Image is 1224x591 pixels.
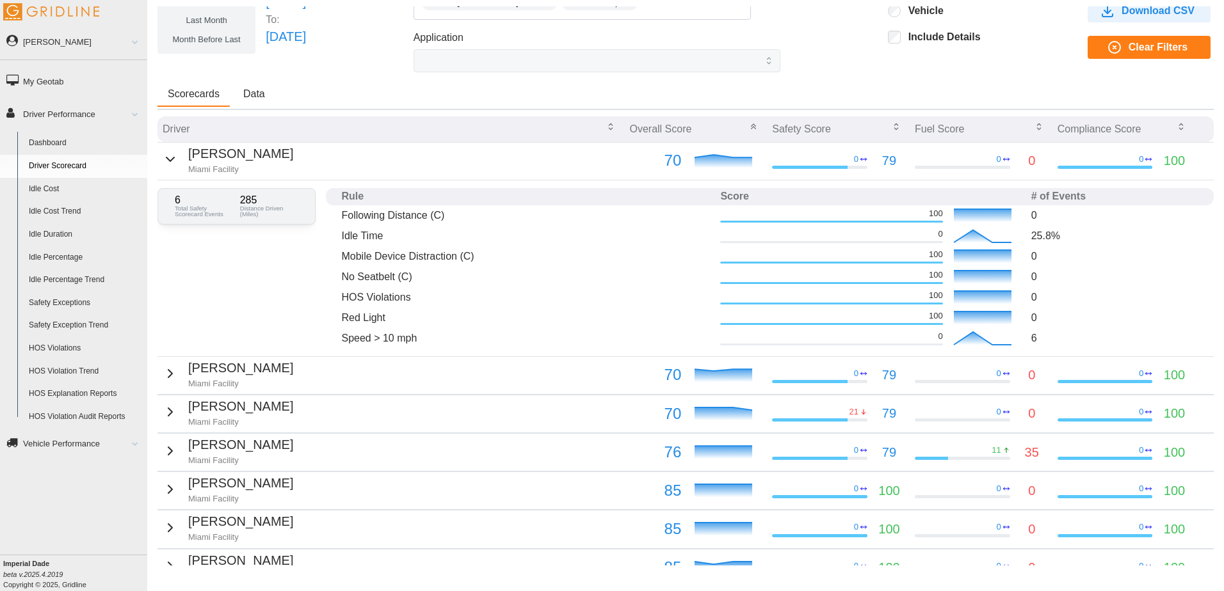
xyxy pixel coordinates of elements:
[3,571,63,578] i: beta v.2025.4.2019
[240,205,299,217] p: Distance Driven (Miles)
[1028,481,1035,501] p: 0
[341,269,710,284] p: No Seatbelt (C)
[997,521,1001,533] p: 0
[23,200,147,223] a: Idle Cost Trend
[163,473,293,505] button: [PERSON_NAME]Miami Facility
[1164,365,1185,385] p: 100
[1028,151,1035,171] p: 0
[1139,445,1143,456] p: 0
[929,269,943,281] p: 100
[188,455,293,466] p: Miami Facility
[23,314,147,337] a: Safety Exception Trend
[1031,310,1198,325] p: 0
[915,122,964,136] p: Fuel Score
[23,406,147,429] a: HOS Violation Audit Reports
[188,551,293,571] p: [PERSON_NAME]
[929,249,943,260] p: 100
[1129,36,1188,58] span: Clear Filters
[1031,208,1198,223] p: 0
[240,195,299,205] p: 285
[188,144,293,164] p: [PERSON_NAME]
[992,445,1001,456] p: 11
[629,402,681,426] p: 70
[997,154,1001,165] p: 0
[188,378,293,390] p: Miami Facility
[997,368,1001,379] p: 0
[854,368,858,379] p: 0
[629,148,681,173] p: 70
[1028,519,1035,539] p: 0
[188,532,293,543] p: Miami Facility
[23,337,147,360] a: HOS Violations
[23,292,147,315] a: Safety Exceptions
[341,228,710,243] p: Idle Time
[854,483,858,494] p: 0
[1028,558,1035,578] p: 0
[3,560,49,567] b: Imperial Dade
[175,205,234,217] p: Total Safety Scorecard Events
[938,228,942,240] p: 0
[186,15,227,25] span: Last Month
[1031,249,1198,264] p: 0
[163,358,293,390] button: [PERSON_NAME]Miami Facility
[1164,481,1185,501] p: 100
[629,517,681,541] p: 85
[1028,404,1035,423] p: 0
[1139,521,1143,533] p: 0
[882,443,896,462] p: 79
[854,445,858,456] p: 0
[715,188,1026,205] th: Score
[1058,122,1141,136] p: Compliance Score
[336,188,715,205] th: Rule
[23,360,147,383] a: HOS Violation Trend
[163,397,293,428] button: [PERSON_NAME]Miami Facility
[629,122,691,136] p: Overall Score
[882,151,896,171] p: 79
[1164,519,1185,539] p: 100
[1139,406,1143,418] p: 0
[175,195,234,205] p: 6
[1031,230,1060,241] span: 25.8 %
[629,440,681,464] p: 76
[997,483,1001,494] p: 0
[341,331,710,345] p: Speed > 10 mph
[23,155,147,178] a: Driver Scorecard
[23,178,147,201] a: Idle Cost
[878,519,899,539] p: 100
[929,310,943,322] p: 100
[901,4,944,17] label: Vehicle
[188,397,293,416] p: [PERSON_NAME]
[882,365,896,385] p: 79
[243,89,265,99] span: Data
[1139,154,1143,165] p: 0
[1164,404,1185,423] p: 100
[878,481,899,501] p: 100
[163,144,293,175] button: [PERSON_NAME]Miami Facility
[188,493,293,505] p: Miami Facility
[1028,365,1035,385] p: 0
[882,404,896,423] p: 79
[772,122,831,136] p: Safety Score
[1026,188,1204,205] th: # of Events
[1164,151,1185,171] p: 100
[1164,443,1185,462] p: 100
[854,521,858,533] p: 0
[997,406,1001,418] p: 0
[1139,483,1143,494] p: 0
[341,310,710,325] p: Red Light
[341,249,710,264] p: Mobile Device Distraction (C)
[938,331,942,342] p: 0
[188,358,293,378] p: [PERSON_NAME]
[997,560,1001,572] p: 0
[188,416,293,428] p: Miami Facility
[188,473,293,493] p: [PERSON_NAME]
[3,3,99,20] img: Gridline
[163,435,293,466] button: [PERSON_NAME]Miami Facility
[1025,443,1039,462] p: 35
[168,89,220,99] span: Scorecards
[341,290,710,304] p: HOS Violations
[929,290,943,301] p: 100
[23,223,147,246] a: Idle Duration
[929,208,943,219] p: 100
[341,208,710,223] p: Following Distance (C)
